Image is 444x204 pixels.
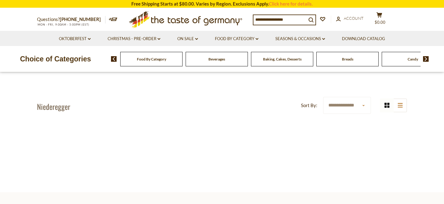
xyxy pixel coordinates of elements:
img: previous arrow [111,56,117,62]
button: $0.00 [370,12,388,27]
img: next arrow [423,56,429,62]
span: Account [344,16,364,21]
p: Questions? [37,15,105,23]
a: Account [336,15,364,22]
a: Breads [342,57,353,61]
a: Food By Category [215,35,258,42]
a: Candy [408,57,418,61]
a: Beverages [208,57,225,61]
a: Oktoberfest [59,35,91,42]
a: [PHONE_NUMBER] [60,16,101,22]
a: Seasons & Occasions [275,35,325,42]
a: Download Catalog [342,35,385,42]
a: On Sale [177,35,198,42]
label: Sort By: [301,102,317,109]
span: MON - FRI, 9:00AM - 5:00PM (EST) [37,23,89,26]
a: Click here for details. [269,1,313,6]
a: Baking, Cakes, Desserts [263,57,302,61]
h1: Niederegger [37,102,70,111]
a: Christmas - PRE-ORDER [108,35,160,42]
span: $0.00 [375,20,385,25]
a: Food By Category [137,57,166,61]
